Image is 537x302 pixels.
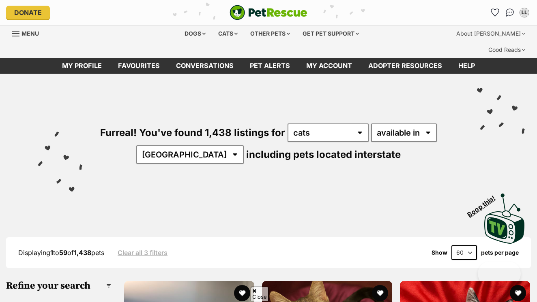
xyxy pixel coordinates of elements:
[168,58,242,74] a: conversations
[297,26,365,42] div: Get pet support
[246,149,401,160] span: including pets located interstate
[478,262,521,286] iframe: Help Scout Beacon - Open
[213,26,243,42] div: Cats
[59,249,67,257] strong: 59
[489,6,531,19] ul: Account quick links
[360,58,450,74] a: Adopter resources
[484,194,525,244] img: PetRescue TV logo
[242,58,298,74] a: Pet alerts
[245,26,296,42] div: Other pets
[230,5,307,20] img: logo-cat-932fe2b9b8326f06289b0f2fb663e598f794de774fb13d1741a6617ecf9a85b4.svg
[21,30,39,37] span: Menu
[451,26,531,42] div: About [PERSON_NAME]
[484,186,525,245] a: Boop this!
[518,6,531,19] button: My account
[251,287,268,301] span: Close
[298,58,360,74] a: My account
[466,189,503,218] span: Boop this!
[489,6,502,19] a: Favourites
[506,9,514,17] img: chat-41dd97257d64d25036548639549fe6c8038ab92f7586957e7f3b1b290dea8141.svg
[54,58,110,74] a: My profile
[372,285,388,301] button: favourite
[74,249,91,257] strong: 1,438
[450,58,483,74] a: Help
[100,127,285,138] span: Furreal! You've found 1,438 listings for
[110,58,168,74] a: Favourites
[483,42,531,58] div: Good Reads
[234,285,250,301] button: favourite
[503,6,516,19] a: Conversations
[50,249,53,257] strong: 1
[230,5,307,20] a: PetRescue
[6,6,50,19] a: Donate
[520,9,528,17] div: LL
[432,249,447,256] span: Show
[510,285,526,301] button: favourite
[118,249,168,256] a: Clear all 3 filters
[179,26,211,42] div: Dogs
[18,249,104,257] span: Displaying to of pets
[481,249,519,256] label: pets per page
[12,26,45,40] a: Menu
[6,280,111,291] h3: Refine your search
